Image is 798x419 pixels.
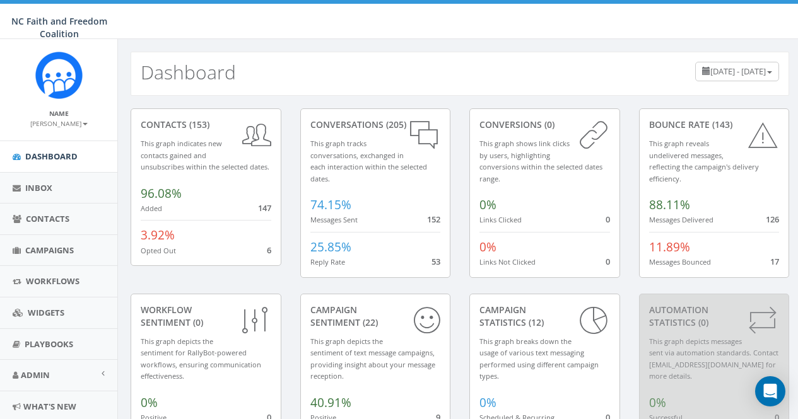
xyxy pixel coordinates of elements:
span: (12) [526,316,544,328]
span: 0% [479,239,496,255]
span: 74.15% [310,197,351,213]
span: (205) [384,118,406,130]
span: 25.85% [310,239,351,255]
span: Admin [21,369,50,381]
div: conversions [479,118,610,131]
span: 3.92% [141,227,175,243]
span: Workflows [26,275,79,287]
small: This graph indicates new contacts gained and unsubscribes within the selected dates. [141,139,269,171]
small: Links Clicked [479,215,522,224]
small: This graph shows link clicks by users, highlighting conversions within the selected dates range. [479,139,602,183]
small: Links Not Clicked [479,257,536,267]
small: This graph depicts the sentiment of text message campaigns, providing insight about your message ... [310,336,435,381]
span: (22) [360,316,378,328]
small: Messages Delivered [649,215,713,224]
a: [PERSON_NAME] [30,117,88,129]
span: Dashboard [25,151,78,162]
span: What's New [23,401,76,412]
span: 40.91% [310,394,351,411]
span: 11.89% [649,239,690,255]
div: Automation Statistics [649,304,780,329]
span: Contacts [26,213,69,224]
small: This graph depicts messages sent via automation standards. Contact [EMAIL_ADDRESS][DOMAIN_NAME] f... [649,336,778,381]
div: contacts [141,118,271,131]
span: NC Faith and Freedom Coalition [11,15,107,40]
span: (153) [187,118,209,130]
small: Name [49,109,69,118]
div: Workflow Sentiment [141,304,271,329]
span: 147 [258,202,271,214]
h2: Dashboard [141,62,236,83]
small: This graph reveals undelivered messages, reflecting the campaign's delivery efficiency. [649,139,759,183]
small: This graph breaks down the usage of various text messaging performed using different campaign types. [479,336,599,381]
div: Open Intercom Messenger [755,376,785,406]
div: conversations [310,118,441,131]
div: Campaign Sentiment [310,304,441,329]
small: [PERSON_NAME] [30,119,88,128]
span: 126 [766,214,779,225]
span: Campaigns [25,244,74,256]
span: 0% [479,197,496,213]
div: Bounce Rate [649,118,780,131]
span: Widgets [28,307,64,318]
span: 53 [431,256,440,267]
span: 0% [479,394,496,411]
span: Playbooks [25,338,73,350]
small: This graph tracks conversations, exchanged in each interaction within the selected dates. [310,139,427,183]
span: (143) [710,118,732,130]
small: This graph depicts the sentiment for RallyBot-powered workflows, ensuring communication effective... [141,336,261,381]
span: 0 [606,256,610,267]
span: 0% [649,394,666,411]
small: Messages Bounced [649,257,711,267]
img: Rally_Corp_Icon.png [35,52,83,99]
span: (0) [696,316,708,328]
span: 152 [427,214,440,225]
span: 6 [267,244,271,256]
span: 0% [141,394,158,411]
div: Campaign Statistics [479,304,610,329]
span: 0 [606,214,610,225]
small: Added [141,204,162,213]
span: Inbox [25,182,52,193]
span: 96.08% [141,185,182,202]
small: Reply Rate [310,257,345,267]
small: Messages Sent [310,215,358,224]
span: 17 [770,256,779,267]
small: Opted Out [141,246,176,255]
span: 88.11% [649,197,690,213]
span: [DATE] - [DATE] [710,66,766,77]
span: (0) [191,316,203,328]
span: (0) [542,118,554,130]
